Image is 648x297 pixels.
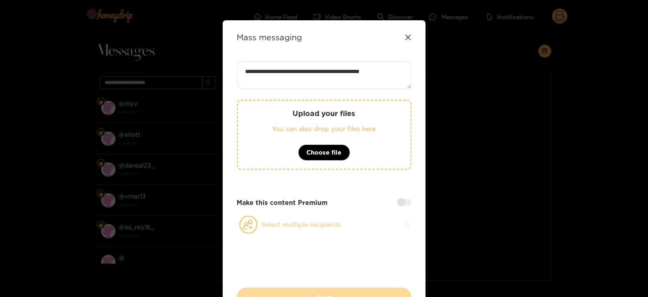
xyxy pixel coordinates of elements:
span: Choose file [307,148,342,157]
p: Upload your files [254,109,394,118]
strong: Make this content Premium [237,198,328,207]
button: Select multiple recipients [237,215,411,234]
strong: Mass messaging [237,32,302,42]
p: You can also drop your files here [254,124,394,133]
button: Choose file [298,144,350,161]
